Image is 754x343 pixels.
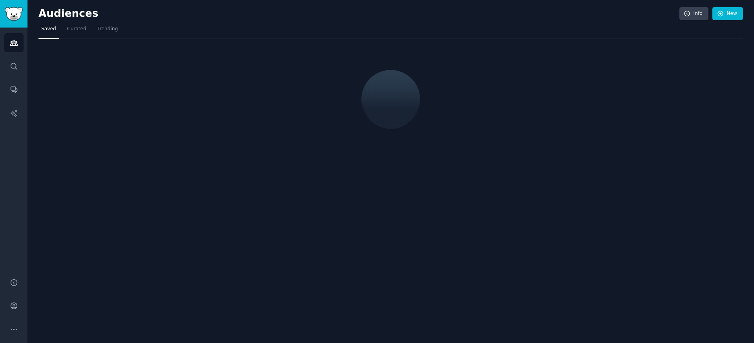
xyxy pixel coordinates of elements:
[5,7,23,21] img: GummySearch logo
[64,23,89,39] a: Curated
[97,26,118,33] span: Trending
[41,26,56,33] span: Saved
[95,23,121,39] a: Trending
[712,7,743,20] a: New
[67,26,86,33] span: Curated
[38,7,679,20] h2: Audiences
[679,7,708,20] a: Info
[38,23,59,39] a: Saved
